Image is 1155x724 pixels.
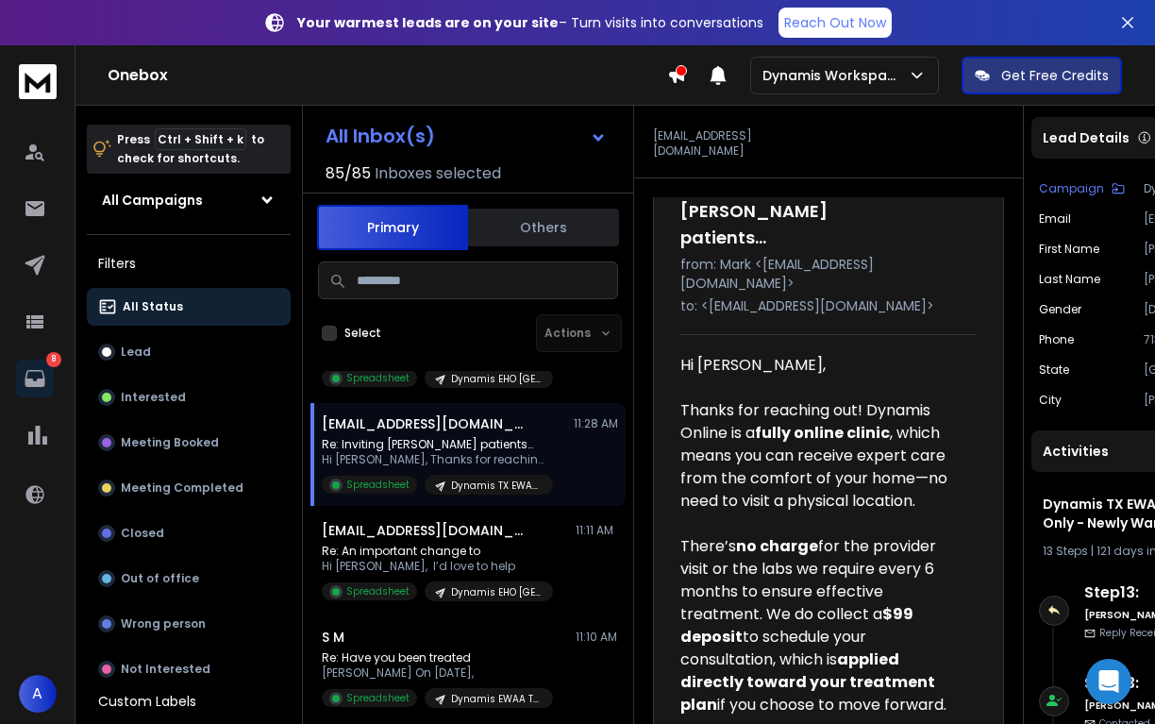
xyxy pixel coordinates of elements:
[1039,393,1062,408] p: City
[326,126,435,145] h1: All Inbox(s)
[87,514,291,552] button: Closed
[87,379,291,416] button: Interested
[322,665,548,681] p: [PERSON_NAME] On [DATE],
[155,128,246,150] span: Ctrl + Shift + k
[102,191,203,210] h1: All Campaigns
[762,66,908,85] p: Dynamis Workspace
[87,333,291,371] button: Lead
[87,181,291,219] button: All Campaigns
[680,535,962,716] div: There’s for the provider visit or the labs we require every 6 months to ensure effective treatmen...
[322,650,548,665] p: Re: Have you been treated
[121,435,219,450] p: Meeting Booked
[297,13,763,32] p: – Turn visits into conversations
[87,469,291,507] button: Meeting Completed
[317,205,468,250] button: Primary
[784,13,886,32] p: Reach Out Now
[121,616,206,631] p: Wrong person
[322,628,344,647] h1: S M
[576,630,618,645] p: 11:10 AM
[1039,362,1069,378] p: State
[1039,332,1074,347] p: Phone
[451,692,542,706] p: Dynamis EWAA TX OUTLOOK + OTHERs ESPS
[322,559,548,574] p: Hi [PERSON_NAME], I’d love to help
[98,692,196,711] h3: Custom Labels
[1001,66,1109,85] p: Get Free Credits
[1039,181,1125,196] button: Campaign
[1039,181,1104,196] p: Campaign
[736,535,818,557] strong: no charge
[1086,659,1131,704] div: Open Intercom Messenger
[121,526,164,541] p: Closed
[322,437,548,452] p: Re: Inviting [PERSON_NAME] patients…
[123,299,183,314] p: All Status
[322,521,529,540] h1: [EMAIL_ADDRESS][DOMAIN_NAME]
[121,571,199,586] p: Out of office
[346,371,410,385] p: Spreadsheet
[19,675,57,713] button: A
[346,584,410,598] p: Spreadsheet
[322,544,548,559] p: Re: An important change to
[346,478,410,492] p: Spreadsheet
[87,650,291,688] button: Not Interested
[680,399,962,513] div: Thanks for reaching out! Dynamis Online is a , which means you can receive expert care from the c...
[1039,242,1099,257] p: First Name
[574,416,618,431] p: 11:28 AM
[322,452,548,467] p: Hi [PERSON_NAME], Thanks for reaching out!
[1043,128,1130,147] p: Lead Details
[1039,302,1081,317] p: Gender
[680,648,938,716] strong: applied directly toward your treatment plan
[1043,543,1088,559] span: 13 Steps
[108,64,667,87] h1: Onebox
[653,128,823,159] p: [EMAIL_ADDRESS][DOMAIN_NAME]
[322,414,529,433] h1: [EMAIL_ADDRESS][DOMAIN_NAME]
[87,288,291,326] button: All Status
[680,172,858,251] h1: Re: Inviting [PERSON_NAME] patients…
[576,523,618,538] p: 11:11 AM
[310,117,622,155] button: All Inbox(s)
[1039,272,1100,287] p: Last Name
[121,390,186,405] p: Interested
[121,480,243,496] p: Meeting Completed
[16,360,54,397] a: 8
[46,352,61,367] p: 8
[680,255,977,293] p: from: Mark <[EMAIL_ADDRESS][DOMAIN_NAME]>
[87,424,291,462] button: Meeting Booked
[468,207,619,248] button: Others
[680,603,916,648] strong: $99 deposit
[1039,211,1071,227] p: Email
[87,250,291,277] h3: Filters
[451,372,542,386] p: Dynamis EHO [GEOGRAPHIC_DATA]-[GEOGRAPHIC_DATA]-[GEOGRAPHIC_DATA]-OK ALL ESPS Pre-Warmed
[326,162,371,185] span: 85 / 85
[297,13,559,32] strong: Your warmest leads are on your site
[87,605,291,643] button: Wrong person
[344,326,381,341] label: Select
[778,8,892,38] a: Reach Out Now
[451,479,542,493] p: Dynamis TX EWAA Google Only - Newly Warmed
[121,345,151,360] p: Lead
[121,662,210,677] p: Not Interested
[680,296,977,315] p: to: <[EMAIL_ADDRESS][DOMAIN_NAME]>
[451,585,542,599] p: Dynamis EHO [GEOGRAPHIC_DATA]-[GEOGRAPHIC_DATA]-[GEOGRAPHIC_DATA]-OK ALL ESPS Pre-Warmed
[755,422,890,444] strong: fully online clinic
[962,57,1122,94] button: Get Free Credits
[19,64,57,99] img: logo
[117,130,264,168] p: Press to check for shortcuts.
[87,560,291,598] button: Out of office
[680,354,962,377] div: Hi [PERSON_NAME],
[346,691,410,705] p: Spreadsheet
[375,162,501,185] h3: Inboxes selected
